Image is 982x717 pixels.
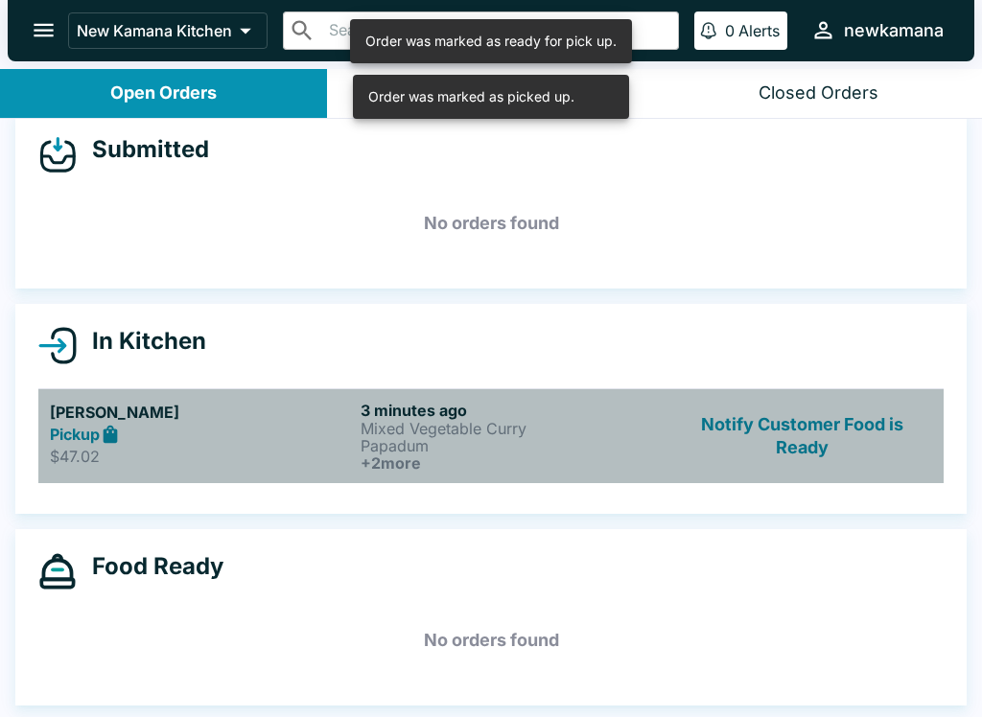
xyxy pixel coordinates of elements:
[361,401,664,420] h6: 3 minutes ago
[19,6,68,55] button: open drawer
[844,19,944,42] div: newkamana
[110,82,217,104] div: Open Orders
[738,21,780,40] p: Alerts
[50,447,353,466] p: $47.02
[361,454,664,472] h6: + 2 more
[365,25,617,58] div: Order was marked as ready for pick up.
[725,21,735,40] p: 0
[803,10,951,51] button: newkamana
[77,135,209,164] h4: Submitted
[361,420,664,437] p: Mixed Vegetable Curry
[50,425,100,444] strong: Pickup
[368,81,574,113] div: Order was marked as picked up.
[50,401,353,424] h5: [PERSON_NAME]
[38,606,944,675] h5: No orders found
[323,17,670,44] input: Search orders by name or phone number
[68,12,268,49] button: New Kamana Kitchen
[672,401,932,472] button: Notify Customer Food is Ready
[77,327,206,356] h4: In Kitchen
[759,82,878,104] div: Closed Orders
[77,552,223,581] h4: Food Ready
[361,437,664,454] p: Papadum
[77,21,232,40] p: New Kamana Kitchen
[38,189,944,258] h5: No orders found
[38,388,944,483] a: [PERSON_NAME]Pickup$47.023 minutes agoMixed Vegetable CurryPapadum+2moreNotify Customer Food is R...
